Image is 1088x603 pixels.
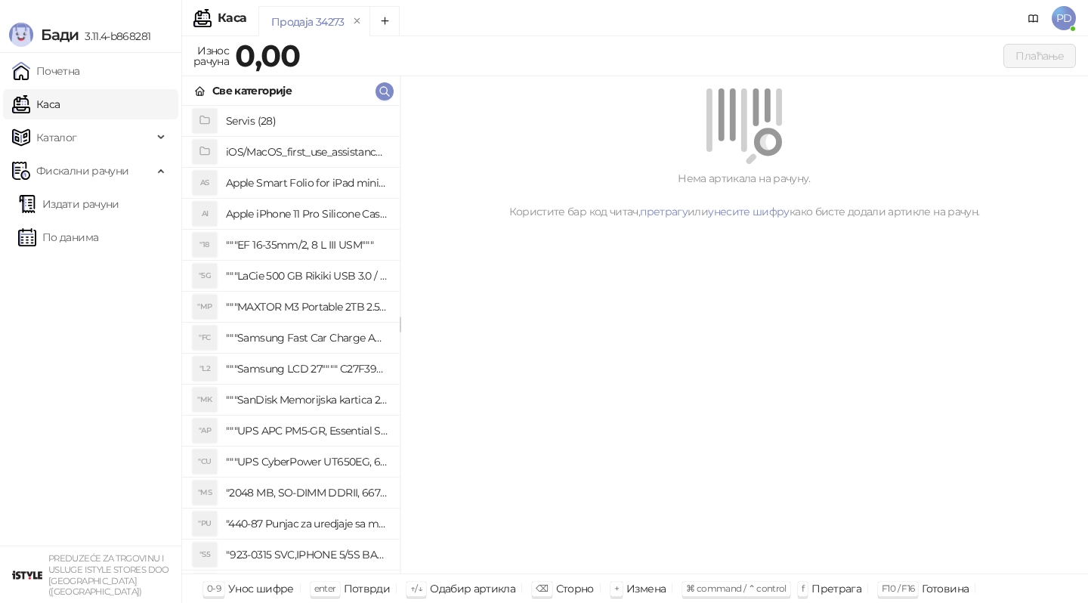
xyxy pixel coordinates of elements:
[226,109,388,133] h4: Servis (28)
[12,560,42,590] img: 64x64-companyLogo-77b92cf4-9946-4f36-9751-bf7bb5fd2c7d.png
[344,579,391,598] div: Потврди
[430,579,515,598] div: Одабир артикла
[36,122,77,153] span: Каталог
[1003,44,1076,68] button: Плаћање
[708,205,790,218] a: унесите шифру
[228,579,294,598] div: Унос шифре
[48,553,169,597] small: PREDUZEĆE ZA TRGOVINU I USLUGE ISTYLE STORES DOO [GEOGRAPHIC_DATA] ([GEOGRAPHIC_DATA])
[193,543,217,567] div: "S5
[226,450,388,474] h4: """UPS CyberPower UT650EG, 650VA/360W , line-int., s_uko, desktop"""
[686,583,787,594] span: ⌘ command / ⌃ control
[226,419,388,443] h4: """UPS APC PM5-GR, Essential Surge Arrest,5 utic_nica"""
[226,202,388,226] h4: Apple iPhone 11 Pro Silicone Case - Black
[193,295,217,319] div: "MP
[193,233,217,257] div: "18
[218,12,246,24] div: Каса
[226,264,388,288] h4: """LaCie 500 GB Rikiki USB 3.0 / Ultra Compact & Resistant aluminum / USB 3.0 / 2.5"""""""
[193,357,217,381] div: "L2
[348,15,367,28] button: remove
[193,171,217,195] div: AS
[193,326,217,350] div: "FC
[193,202,217,226] div: AI
[226,295,388,319] h4: """MAXTOR M3 Portable 2TB 2.5"""" crni eksterni hard disk HX-M201TCB/GM"""
[193,512,217,536] div: "PU
[18,189,119,219] a: Издати рачуни
[226,357,388,381] h4: """Samsung LCD 27"""" C27F390FHUXEN"""
[193,450,217,474] div: "CU
[212,82,292,99] div: Све категорије
[882,583,914,594] span: F10 / F16
[226,326,388,350] h4: """Samsung Fast Car Charge Adapter, brzi auto punja_, boja crna"""
[18,222,98,252] a: По данима
[207,583,221,594] span: 0-9
[802,583,804,594] span: f
[235,37,300,74] strong: 0,00
[226,512,388,536] h4: "440-87 Punjac za uredjaje sa micro USB portom 4/1, Stand."
[1052,6,1076,30] span: PD
[79,29,150,43] span: 3.11.4-b868281
[922,579,969,598] div: Готовина
[226,233,388,257] h4: """EF 16-35mm/2, 8 L III USM"""
[36,156,128,186] span: Фискални рачуни
[419,170,1070,220] div: Нема артикала на рачуну. Користите бар код читач, или како бисте додали артикле на рачун.
[556,579,594,598] div: Сторно
[226,171,388,195] h4: Apple Smart Folio for iPad mini (A17 Pro) - Sage
[640,205,688,218] a: претрагу
[226,140,388,164] h4: iOS/MacOS_first_use_assistance (4)
[226,543,388,567] h4: "923-0315 SVC,IPHONE 5/5S BATTERY REMOVAL TRAY Držač za iPhone sa kojim se otvara display
[182,106,400,574] div: grid
[226,388,388,412] h4: """SanDisk Memorijska kartica 256GB microSDXC sa SD adapterom SDSQXA1-256G-GN6MA - Extreme PLUS, ...
[41,26,79,44] span: Бади
[369,6,400,36] button: Add tab
[410,583,422,594] span: ↑/↓
[626,579,666,598] div: Измена
[193,481,217,505] div: "MS
[271,14,345,30] div: Продаја 34273
[193,388,217,412] div: "MK
[226,481,388,505] h4: "2048 MB, SO-DIMM DDRII, 667 MHz, Napajanje 1,8 0,1 V, Latencija CL5"
[9,23,33,47] img: Logo
[811,579,861,598] div: Претрага
[536,583,548,594] span: ⌫
[314,583,336,594] span: enter
[614,583,619,594] span: +
[193,264,217,288] div: "5G
[12,56,80,86] a: Почетна
[193,419,217,443] div: "AP
[12,89,60,119] a: Каса
[1022,6,1046,30] a: Документација
[190,41,232,71] div: Износ рачуна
